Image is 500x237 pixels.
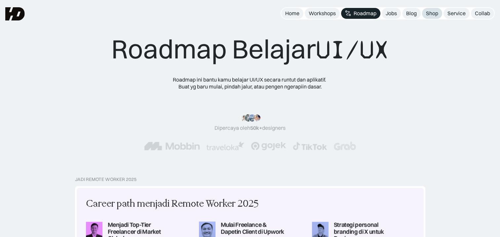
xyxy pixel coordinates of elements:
[471,8,494,19] a: Collab
[386,10,397,17] div: Jobs
[475,10,490,17] div: Collab
[341,8,380,19] a: Roadmap
[426,10,438,17] div: Shop
[75,177,136,182] div: Jadi Remote Worker 2025
[285,10,299,17] div: Home
[406,10,417,17] div: Blog
[250,124,262,131] span: 50k+
[316,34,389,66] span: UI/UX
[281,8,303,19] a: Home
[443,8,470,19] a: Service
[422,8,442,19] a: Shop
[168,76,333,90] div: Roadmap ini bantu kamu belajar UI/UX secara runtut dan aplikatif. Buat yg baru mulai, pindah jalu...
[354,10,376,17] div: Roadmap
[447,10,466,17] div: Service
[111,33,389,66] div: Roadmap Belajar
[214,124,286,131] div: Dipercaya oleh designers
[86,197,258,211] div: Career path menjadi Remote Worker 2025
[402,8,421,19] a: Blog
[309,10,336,17] div: Workshops
[305,8,340,19] a: Workshops
[382,8,401,19] a: Jobs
